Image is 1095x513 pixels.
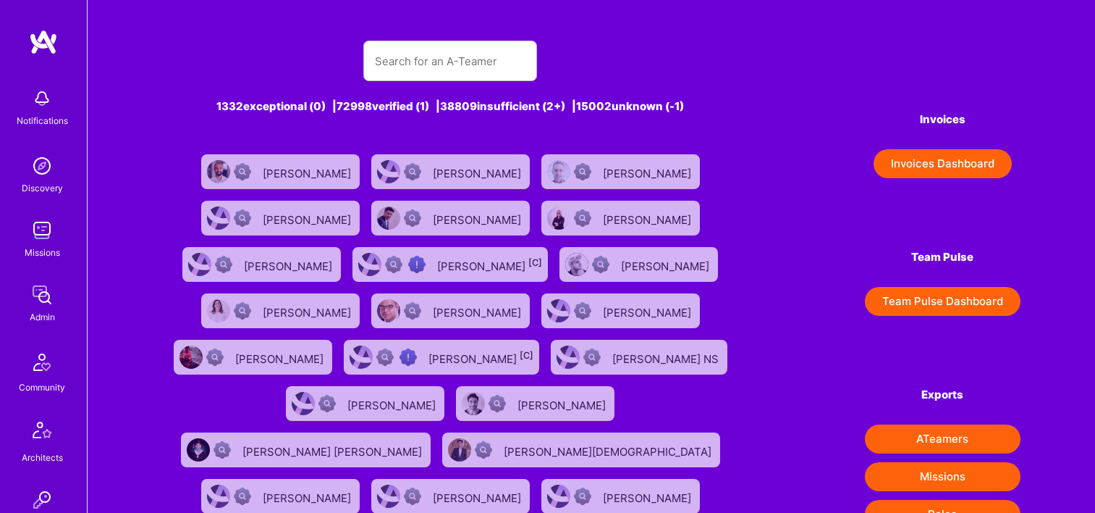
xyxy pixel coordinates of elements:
div: [PERSON_NAME] [244,255,335,274]
h4: Exports [865,388,1020,401]
img: User Avatar [377,160,400,183]
img: Not Scrubbed [574,302,591,320]
img: Not Scrubbed [404,302,421,320]
img: User Avatar [565,253,588,276]
div: [PERSON_NAME] [517,394,609,413]
a: User AvatarNot Scrubbed[PERSON_NAME] [195,288,365,334]
div: [PERSON_NAME] [603,301,694,320]
div: [PERSON_NAME] [263,162,354,181]
div: Notifications [17,113,68,128]
div: Missions [25,245,60,260]
img: User Avatar [207,485,230,508]
img: User Avatar [188,253,211,276]
img: Not Scrubbed [574,209,591,227]
img: User Avatar [350,346,373,369]
button: Missions [865,462,1020,491]
div: Community [19,380,65,395]
img: User Avatar [187,438,210,462]
div: [PERSON_NAME] [433,162,524,181]
div: [PERSON_NAME] [PERSON_NAME] [242,441,425,459]
img: User Avatar [179,346,203,369]
img: Not Scrubbed [574,488,591,505]
img: Not Scrubbed [592,256,609,273]
div: [PERSON_NAME] [433,301,524,320]
a: User AvatarNot Scrubbed[PERSON_NAME] [554,241,724,288]
img: discovery [28,151,56,180]
img: User Avatar [547,485,570,508]
img: User Avatar [377,299,400,322]
a: User AvatarNot Scrubbed[PERSON_NAME] [195,149,365,195]
input: Search for an A-Teamer [375,43,525,80]
div: [PERSON_NAME] [347,394,439,413]
div: 1332 exceptional (0) | 72998 verified (1) | 38809 insufficient (2+) | 15002 unknown (-1) [162,99,739,114]
img: User Avatar [547,299,570,322]
div: Discovery [22,180,63,196]
a: User AvatarNot fully vettedHigh Potential User[PERSON_NAME][C] [347,241,554,288]
a: User AvatarNot Scrubbed[PERSON_NAME] [536,149,706,195]
img: bell [28,84,56,113]
img: logo [29,29,58,55]
a: User AvatarNot Scrubbed[PERSON_NAME] [365,195,536,241]
a: User AvatarNot Scrubbed[PERSON_NAME] [195,195,365,241]
img: User Avatar [207,207,230,230]
a: User AvatarNot Scrubbed[PERSON_NAME] NS [545,334,733,380]
div: [PERSON_NAME] [603,487,694,506]
a: User AvatarNot Scrubbed[PERSON_NAME] [536,195,706,241]
img: User Avatar [377,485,400,508]
a: User AvatarNot Scrubbed[PERSON_NAME] [365,288,536,334]
a: User AvatarNot Scrubbed[PERSON_NAME] [365,149,536,195]
button: Team Pulse Dashboard [865,287,1020,316]
img: High Potential User [408,256,426,273]
img: Not Scrubbed [234,163,251,180]
a: User AvatarNot Scrubbed[PERSON_NAME] [PERSON_NAME] [175,427,436,473]
img: Not Scrubbed [206,349,224,366]
img: User Avatar [448,438,471,462]
div: Admin [30,309,55,325]
img: Not Scrubbed [574,163,591,180]
div: [PERSON_NAME] NS [612,348,722,367]
div: [PERSON_NAME][DEMOGRAPHIC_DATA] [504,441,714,459]
h4: Invoices [865,113,1020,126]
a: User AvatarNot fully vettedHigh Potential User[PERSON_NAME][C] [338,334,545,380]
sup: [C] [528,257,542,268]
img: Not Scrubbed [234,209,251,227]
img: Not Scrubbed [475,441,492,459]
img: teamwork [28,216,56,245]
div: [PERSON_NAME] [263,487,354,506]
sup: [C] [520,350,533,361]
img: User Avatar [377,207,400,230]
img: Architects [25,415,59,450]
img: Not Scrubbed [234,488,251,505]
img: User Avatar [557,346,580,369]
a: User AvatarNot Scrubbed[PERSON_NAME] [450,380,620,427]
img: User Avatar [292,392,315,415]
img: Not Scrubbed [404,163,421,180]
div: Architects [22,450,63,465]
img: Not fully vetted [376,349,394,366]
img: Not Scrubbed [318,395,336,412]
img: User Avatar [462,392,485,415]
a: User AvatarNot Scrubbed[PERSON_NAME] [536,288,706,334]
img: User Avatar [358,253,381,276]
div: [PERSON_NAME] [437,255,542,274]
div: [PERSON_NAME] [428,348,533,367]
button: Invoices Dashboard [874,149,1012,178]
img: Not Scrubbed [404,209,421,227]
div: [PERSON_NAME] [433,209,524,228]
img: Not Scrubbed [489,395,506,412]
div: [PERSON_NAME] [621,255,712,274]
img: admin teamwork [28,280,56,309]
a: Invoices Dashboard [865,149,1020,178]
a: User AvatarNot Scrubbed[PERSON_NAME][DEMOGRAPHIC_DATA] [436,427,726,473]
img: Not Scrubbed [213,441,231,459]
div: [PERSON_NAME] [603,162,694,181]
a: User AvatarNot Scrubbed[PERSON_NAME] [280,380,450,427]
img: User Avatar [207,299,230,322]
div: [PERSON_NAME] [603,209,694,228]
div: [PERSON_NAME] [263,209,354,228]
img: Not Scrubbed [215,256,232,273]
img: User Avatar [207,160,230,183]
img: Not Scrubbed [583,349,601,366]
img: User Avatar [547,160,570,183]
